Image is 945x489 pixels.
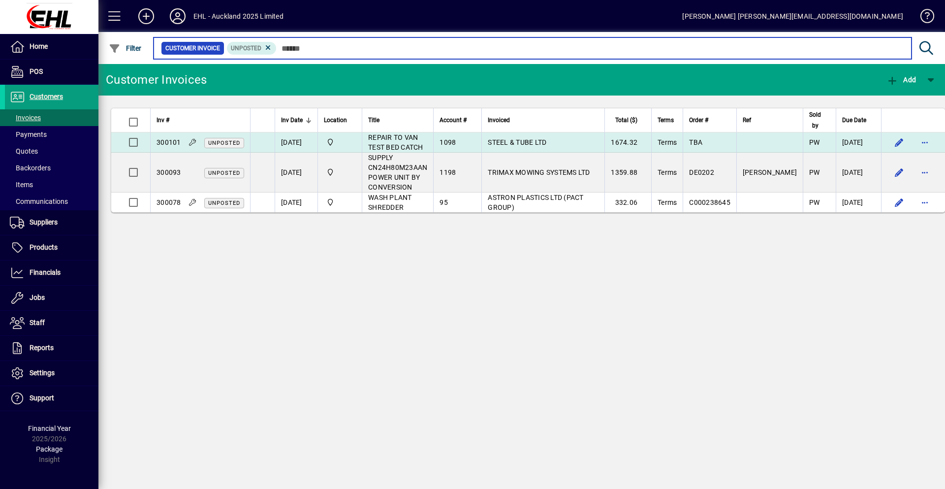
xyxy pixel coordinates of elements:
td: 1359.88 [604,153,651,193]
button: Edit [891,134,907,150]
button: Edit [891,195,907,210]
span: EHL AUCKLAND [324,167,356,178]
span: Filter [109,44,142,52]
td: [DATE] [275,193,317,212]
a: Knowledge Base [913,2,933,34]
span: REPAIR TO VAN TEST BED CATCH [368,133,423,151]
td: 332.06 [604,193,651,212]
span: POS [30,67,43,75]
span: Backorders [10,164,51,172]
span: Unposted [231,45,261,52]
span: Staff [30,319,45,326]
a: Suppliers [5,210,98,235]
span: Title [368,115,379,126]
span: Customer Invoice [165,43,220,53]
span: Inv Date [281,115,303,126]
span: Terms [658,115,674,126]
span: Sold by [809,109,821,131]
div: EHL - Auckland 2025 Limited [193,8,283,24]
a: Backorders [5,160,98,176]
span: DE0202 [689,168,714,176]
span: 300093 [157,168,181,176]
span: Unposted [208,170,240,176]
span: TRIMAX MOWING SYSTEMS LTD [488,168,590,176]
span: Total ($) [615,115,637,126]
span: Add [886,76,916,84]
span: Financials [30,268,61,276]
a: Communications [5,193,98,210]
span: C000238645 [689,198,730,206]
a: Products [5,235,98,260]
span: Financial Year [28,424,71,432]
span: Terms [658,198,677,206]
span: 1098 [440,138,456,146]
a: Reports [5,336,98,360]
td: [DATE] [836,132,881,153]
a: Jobs [5,286,98,310]
a: Financials [5,261,98,285]
span: EHL AUCKLAND [324,137,356,148]
span: EHL AUCKLAND [324,197,356,208]
span: ASTRON PLASTICS LTD (PACT GROUP) [488,194,583,211]
div: Sold by [809,109,830,131]
span: PW [809,198,820,206]
span: Terms [658,138,677,146]
a: POS [5,60,98,84]
span: Unposted [208,200,240,206]
a: Support [5,386,98,411]
span: Terms [658,168,677,176]
span: WASH PLANT SHREDDER [368,194,412,211]
span: Due Date [842,115,866,126]
td: [DATE] [836,153,881,193]
a: Staff [5,311,98,335]
span: PW [809,138,820,146]
div: Inv # [157,115,244,126]
button: Add [884,71,918,89]
button: More options [917,134,933,150]
a: Settings [5,361,98,386]
span: Customers [30,93,63,100]
button: Add [130,7,162,25]
div: [PERSON_NAME] [PERSON_NAME][EMAIL_ADDRESS][DOMAIN_NAME] [682,8,903,24]
div: Order # [689,115,730,126]
div: Title [368,115,427,126]
span: Invoices [10,114,41,122]
span: [PERSON_NAME] [743,168,797,176]
span: Ref [743,115,751,126]
span: Quotes [10,147,38,155]
a: Payments [5,126,98,143]
span: 95 [440,198,448,206]
span: Package [36,445,63,453]
span: Location [324,115,347,126]
span: Suppliers [30,218,58,226]
a: Home [5,34,98,59]
div: Due Date [842,115,875,126]
div: Account # [440,115,475,126]
button: Filter [106,39,144,57]
td: [DATE] [275,153,317,193]
button: More options [917,195,933,210]
span: Order # [689,115,708,126]
span: Settings [30,369,55,377]
span: Inv # [157,115,169,126]
div: Ref [743,115,797,126]
span: 300101 [157,138,181,146]
span: Support [30,394,54,402]
td: [DATE] [275,132,317,153]
button: More options [917,164,933,180]
button: Edit [891,164,907,180]
span: Reports [30,344,54,352]
div: Total ($) [611,115,646,126]
mat-chip: Customer Invoice Status: Unposted [227,42,277,55]
span: TBA [689,138,702,146]
td: 1674.32 [604,132,651,153]
span: Items [10,181,33,189]
div: Inv Date [281,115,312,126]
span: Communications [10,197,68,205]
div: Customer Invoices [106,72,207,88]
span: Payments [10,130,47,138]
a: Items [5,176,98,193]
span: 300078 [157,198,181,206]
span: Products [30,243,58,251]
span: 1198 [440,168,456,176]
